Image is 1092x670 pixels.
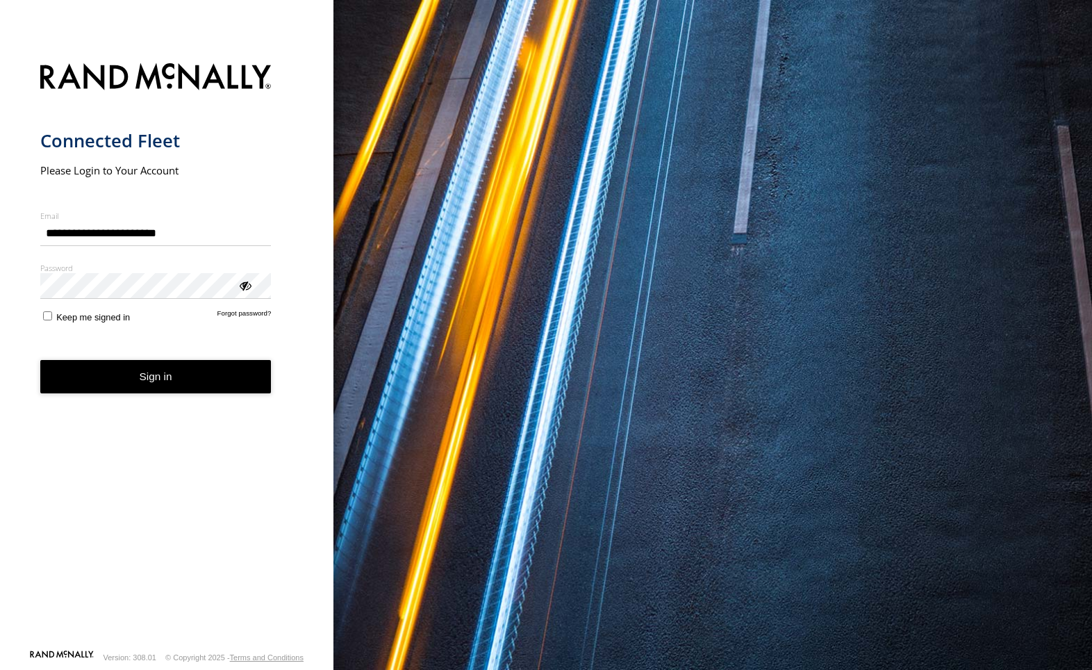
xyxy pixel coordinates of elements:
label: Password [40,263,272,273]
a: Visit our Website [30,651,94,664]
a: Terms and Conditions [230,653,304,662]
span: Keep me signed in [56,312,130,322]
h1: Connected Fleet [40,129,272,152]
label: Email [40,211,272,221]
input: Keep me signed in [43,311,52,320]
img: Rand McNally [40,60,272,96]
button: Sign in [40,360,272,394]
div: ViewPassword [238,278,251,292]
div: © Copyright 2025 - [165,653,304,662]
h2: Please Login to Your Account [40,163,272,177]
a: Forgot password? [217,309,272,322]
form: main [40,55,294,649]
div: Version: 308.01 [104,653,156,662]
